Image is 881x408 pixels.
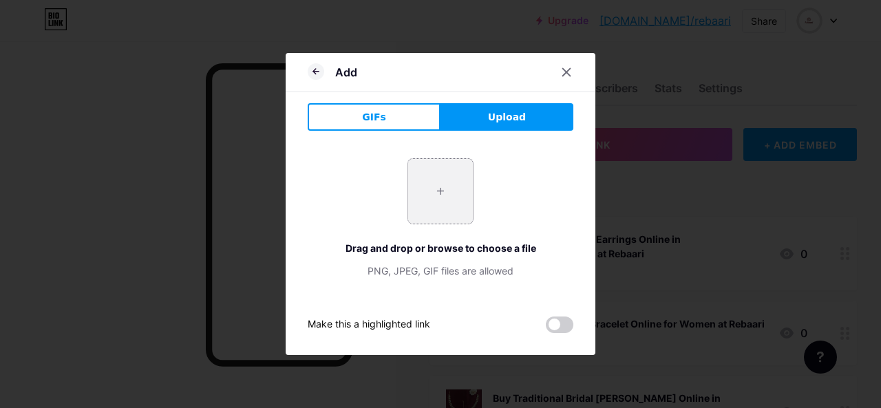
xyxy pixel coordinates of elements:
button: Upload [440,103,573,131]
div: PNG, JPEG, GIF files are allowed [308,264,573,278]
div: Make this a highlighted link [308,316,430,333]
div: Drag and drop or browse to choose a file [308,241,573,255]
div: Add [335,64,357,80]
button: GIFs [308,103,440,131]
span: Upload [488,110,526,125]
span: GIFs [362,110,386,125]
